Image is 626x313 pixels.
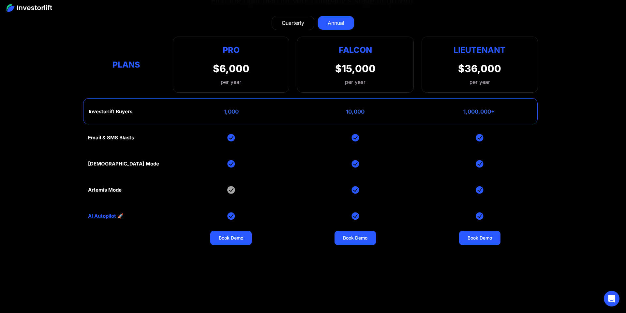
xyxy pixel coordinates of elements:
a: Book Demo [335,231,376,245]
div: 1,000,000+ [463,108,495,115]
div: Investorlift Buyers [89,109,132,115]
div: Annual [328,19,344,27]
div: Plans [88,58,165,71]
a: AI Autopilot 🚀 [88,213,124,219]
div: $36,000 [458,63,501,74]
div: Falcon [339,43,372,56]
div: 10,000 [346,108,365,115]
div: $6,000 [213,63,249,74]
strong: Lieutenant [454,45,506,55]
div: Quarterly [282,19,304,27]
a: Book Demo [459,231,500,245]
div: [DEMOGRAPHIC_DATA] Mode [88,161,159,167]
div: Artemis Mode [88,187,122,193]
div: Email & SMS Blasts [88,135,134,141]
div: 1,000 [224,108,239,115]
div: per year [469,78,490,86]
a: Book Demo [210,231,252,245]
div: Open Intercom Messenger [604,291,619,306]
div: per year [345,78,365,86]
div: $15,000 [335,63,376,74]
div: Pro [213,43,249,56]
div: per year [213,78,249,86]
